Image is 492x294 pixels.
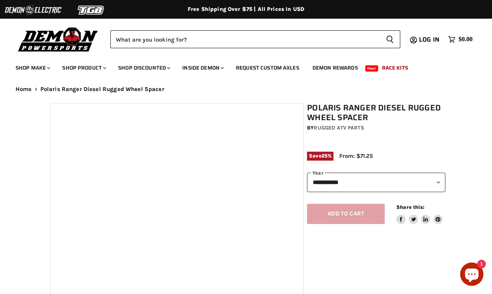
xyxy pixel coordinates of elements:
a: Request Custom Axles [230,60,305,76]
a: Shop Product [56,60,111,76]
a: Demon Rewards [307,60,364,76]
img: Demon Electric Logo 2 [4,3,62,17]
button: Search [380,30,400,48]
a: Shop Make [10,60,55,76]
span: Polaris Ranger Diesel Rugged Wheel Spacer [40,86,164,93]
div: by [307,124,445,132]
span: From: $71.25 [339,152,373,159]
a: $0.00 [444,34,476,45]
form: Product [110,30,400,48]
span: Log in [419,35,440,44]
a: Race Kits [376,60,414,76]
inbox-online-store-chat: Shopify online store chat [458,262,486,288]
a: Home [16,86,32,93]
img: TGB Logo 2 [62,3,120,17]
select: year [307,173,445,192]
a: Log in [415,36,444,43]
a: Inside Demon [176,60,229,76]
span: Save % [307,152,333,160]
span: Share this: [396,204,424,210]
aside: Share this: [396,204,443,224]
span: New! [365,65,379,72]
img: Demon Powersports [16,25,101,53]
span: $0.00 [459,36,473,43]
span: 25 [321,153,328,159]
a: Shop Discounted [112,60,175,76]
a: Rugged ATV Parts [314,124,364,131]
input: Search [110,30,380,48]
ul: Main menu [10,57,471,76]
h1: Polaris Ranger Diesel Rugged Wheel Spacer [307,103,445,122]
